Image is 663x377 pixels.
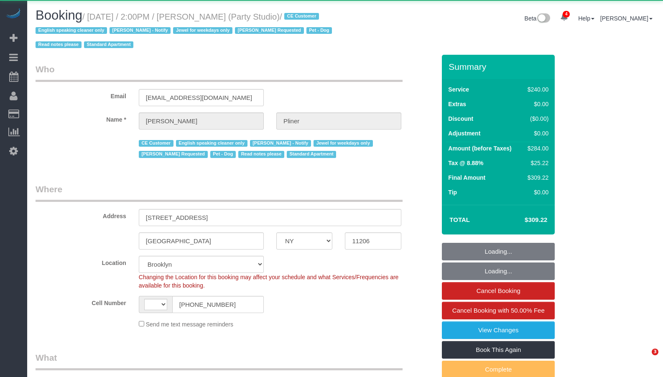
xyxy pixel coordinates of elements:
span: [PERSON_NAME] - Notify [110,27,171,34]
span: Standard Apartment [84,41,134,48]
span: Send me text message reminders [146,321,233,328]
span: English speaking cleaner only [36,27,107,34]
label: Discount [448,115,473,123]
a: [PERSON_NAME] [600,15,653,22]
img: Automaid Logo [5,8,22,20]
h3: Summary [449,62,551,71]
label: Final Amount [448,173,485,182]
span: Jewel for weekdays only [314,140,373,147]
span: Read notes please [36,41,82,48]
span: Standard Apartment [287,151,337,158]
span: [PERSON_NAME] Requested [139,151,208,158]
label: Amount (before Taxes) [448,144,511,153]
div: $0.00 [524,129,548,138]
div: $240.00 [524,85,548,94]
a: 4 [556,8,572,27]
div: $309.22 [524,173,548,182]
input: Email [139,89,264,106]
a: Help [578,15,594,22]
span: Booking [36,8,82,23]
label: Service [448,85,469,94]
span: Jewel for weekdays only [173,27,232,34]
a: View Changes [442,321,555,339]
a: Beta [525,15,551,22]
label: Name * [29,112,133,124]
span: [PERSON_NAME] Requested [235,27,304,34]
legend: What [36,352,403,370]
strong: Total [449,216,470,223]
a: Cancel Booking [442,282,555,300]
label: Tax @ 8.88% [448,159,483,167]
span: Changing the Location for this booking may affect your schedule and what Services/Frequencies are... [139,274,399,289]
a: Cancel Booking with 50.00% Fee [442,302,555,319]
span: English speaking cleaner only [176,140,247,147]
label: Cell Number [29,296,133,307]
div: $284.00 [524,144,548,153]
a: Book This Again [442,341,555,359]
div: $0.00 [524,188,548,196]
input: First Name [139,112,264,130]
span: [PERSON_NAME] - Notify [250,140,311,147]
label: Adjustment [448,129,480,138]
legend: Where [36,183,403,202]
legend: Who [36,63,403,82]
label: Tip [448,188,457,196]
div: $25.22 [524,159,548,167]
input: Zip Code [345,232,401,250]
img: New interface [536,13,550,24]
span: CE Customer [284,13,319,20]
iframe: Intercom live chat [635,349,655,369]
input: Cell Number [172,296,264,313]
input: City [139,232,264,250]
span: 3 [652,349,658,355]
label: Extras [448,100,466,108]
input: Last Name [276,112,401,130]
label: Email [29,89,133,100]
span: 4 [563,11,570,18]
h4: $309.22 [500,217,547,224]
div: ($0.00) [524,115,548,123]
div: $0.00 [524,100,548,108]
span: / [36,12,334,50]
span: Pet - Dog [210,151,236,158]
span: Pet - Dog [306,27,332,34]
label: Address [29,209,133,220]
label: Location [29,256,133,267]
span: Read notes please [238,151,284,158]
span: Cancel Booking with 50.00% Fee [452,307,545,314]
small: / [DATE] / 2:00PM / [PERSON_NAME] (Party Studio) [36,12,334,50]
span: CE Customer [139,140,173,147]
